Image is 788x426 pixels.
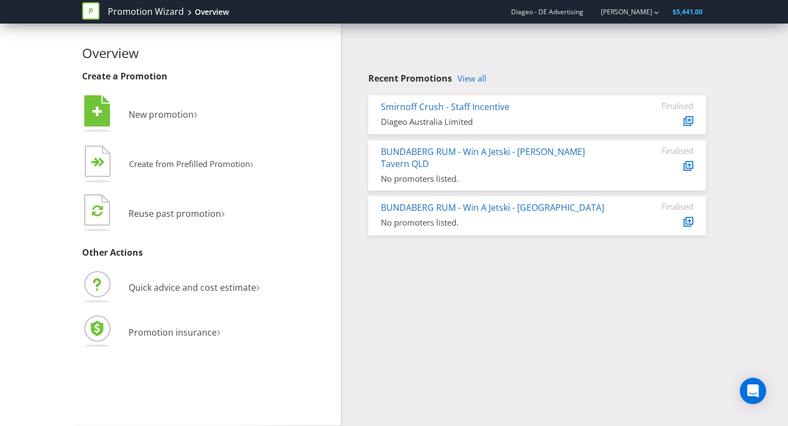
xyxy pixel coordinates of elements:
span: Promotion insurance [129,326,217,338]
span: › [250,154,254,171]
span: › [256,277,260,295]
a: BUNDABERG RUM - Win A Jetski - [GEOGRAPHIC_DATA] [381,202,604,214]
span: $5,441.00 [673,7,703,16]
a: Promotion Wizard [108,5,184,18]
div: Finalised [628,101,693,111]
span: › [221,203,225,221]
span: Diageo - DE Advertising [511,7,583,16]
a: Promotion insurance› [82,326,221,338]
tspan:  [98,157,105,168]
h2: Overview [82,46,333,60]
div: No promoters listed. [381,217,611,228]
span: New promotion [129,108,194,120]
span: › [217,322,221,340]
div: No promoters listed. [381,173,611,185]
span: › [194,104,198,122]
button: Create from Prefilled Promotion› [82,143,254,187]
div: Finalised [628,202,693,211]
h3: Other Actions [82,248,333,258]
tspan:  [92,204,103,217]
tspan:  [92,106,102,118]
a: [PERSON_NAME] [590,7,652,16]
div: Overview [195,7,229,18]
a: Quick advice and cost estimate› [82,281,260,293]
a: BUNDABERG RUM - Win A Jetski - [PERSON_NAME] Tavern QLD [381,146,585,170]
span: Reuse past promotion [129,208,221,220]
div: Diageo Australia Limited [381,116,611,128]
div: Finalised [628,146,693,156]
a: Smirnoff Crush - Staff Incentive [381,101,509,113]
span: Quick advice and cost estimate [129,281,256,293]
span: Recent Promotions [368,72,452,84]
a: View all [457,74,486,83]
span: Create from Prefilled Promotion [129,158,250,169]
div: Open Intercom Messenger [740,378,766,404]
h3: Create a Promotion [82,72,333,82]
